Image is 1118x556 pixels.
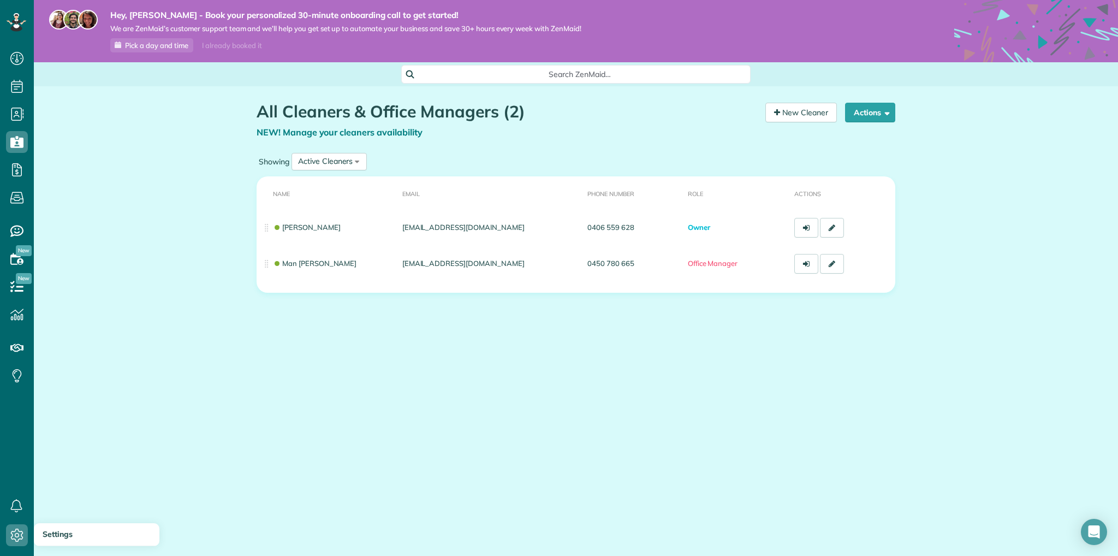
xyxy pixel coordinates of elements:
div: I already booked it [195,39,268,52]
div: Active Cleaners [298,156,353,167]
span: Settings [43,529,73,539]
th: Actions [790,176,895,210]
label: Showing [257,156,292,167]
a: 0406 559 628 [587,223,634,232]
img: maria-72a9807cf96188c08ef61303f053569d2e2a8a1cde33d635c8a3ac13582a053d.jpg [49,10,69,29]
a: New Cleaner [765,103,837,122]
span: New [16,245,32,256]
th: Email [398,176,583,210]
img: jorge-587dff0eeaa6aab1f244e6dc62b8924c3b6ad411094392a53c71c6c4a576187d.jpg [63,10,83,29]
strong: Hey, [PERSON_NAME] - Book your personalized 30-minute onboarding call to get started! [110,10,581,21]
th: Role [683,176,790,210]
div: Open Intercom Messenger [1081,519,1107,545]
a: Pick a day and time [110,38,193,52]
a: Settings [34,523,159,546]
span: We are ZenMaid’s customer support team and we’ll help you get set up to automate your business an... [110,24,581,33]
span: Office Manager [688,259,738,268]
a: [PERSON_NAME] [273,223,341,232]
span: Pick a day and time [125,41,188,50]
span: Owner [688,223,710,232]
a: 0450 780 665 [587,259,634,268]
td: [EMAIL_ADDRESS][DOMAIN_NAME] [398,210,583,246]
th: Phone number [583,176,683,210]
img: michelle-19f622bdf1676172e81f8f8fba1fb50e276960ebfe0243fe18214015130c80e4.jpg [78,10,98,29]
h1: All Cleaners & Office Managers (2) [257,103,757,121]
span: New [16,273,32,284]
th: Name [257,176,398,210]
a: NEW! Manage your cleaners availability [257,127,423,138]
td: [EMAIL_ADDRESS][DOMAIN_NAME] [398,246,583,282]
button: Actions [845,103,895,122]
a: Man [PERSON_NAME] [273,259,356,268]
